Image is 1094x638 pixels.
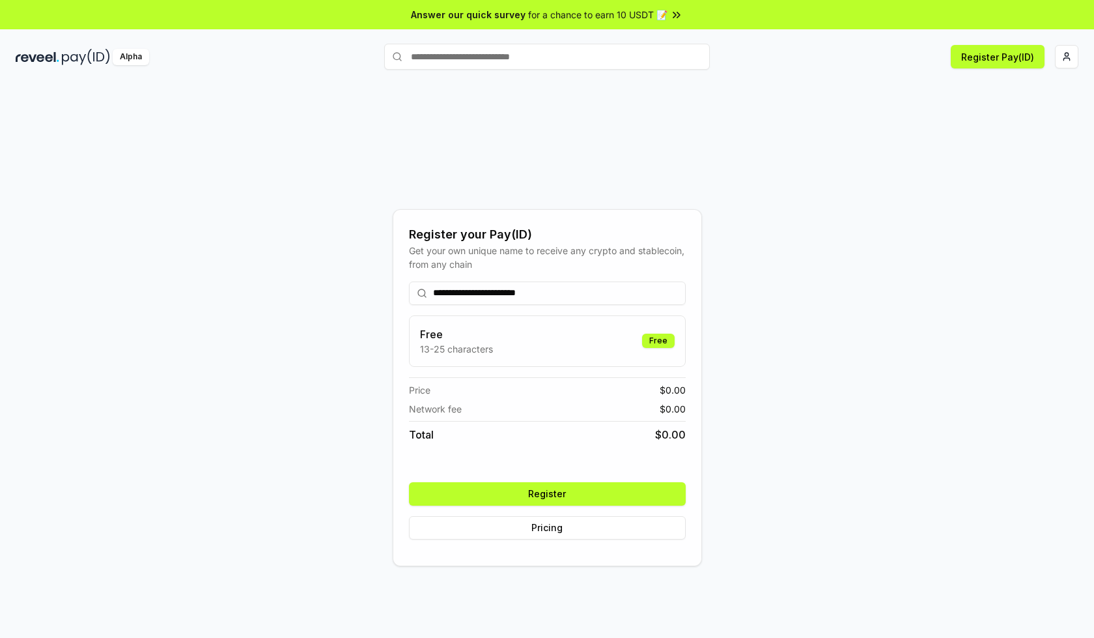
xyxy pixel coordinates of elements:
p: 13-25 characters [420,342,493,356]
span: Network fee [409,402,462,416]
button: Register Pay(ID) [951,45,1045,68]
button: Pricing [409,516,686,540]
span: Answer our quick survey [411,8,526,22]
img: reveel_dark [16,49,59,65]
button: Register [409,482,686,506]
span: Total [409,427,434,442]
span: $ 0.00 [655,427,686,442]
img: pay_id [62,49,110,65]
span: for a chance to earn 10 USDT 📝 [528,8,667,22]
div: Free [642,334,675,348]
span: Price [409,383,430,397]
h3: Free [420,326,493,342]
div: Alpha [113,49,149,65]
div: Get your own unique name to receive any crypto and stablecoin, from any chain [409,244,686,271]
div: Register your Pay(ID) [409,225,686,244]
span: $ 0.00 [660,402,686,416]
span: $ 0.00 [660,383,686,397]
